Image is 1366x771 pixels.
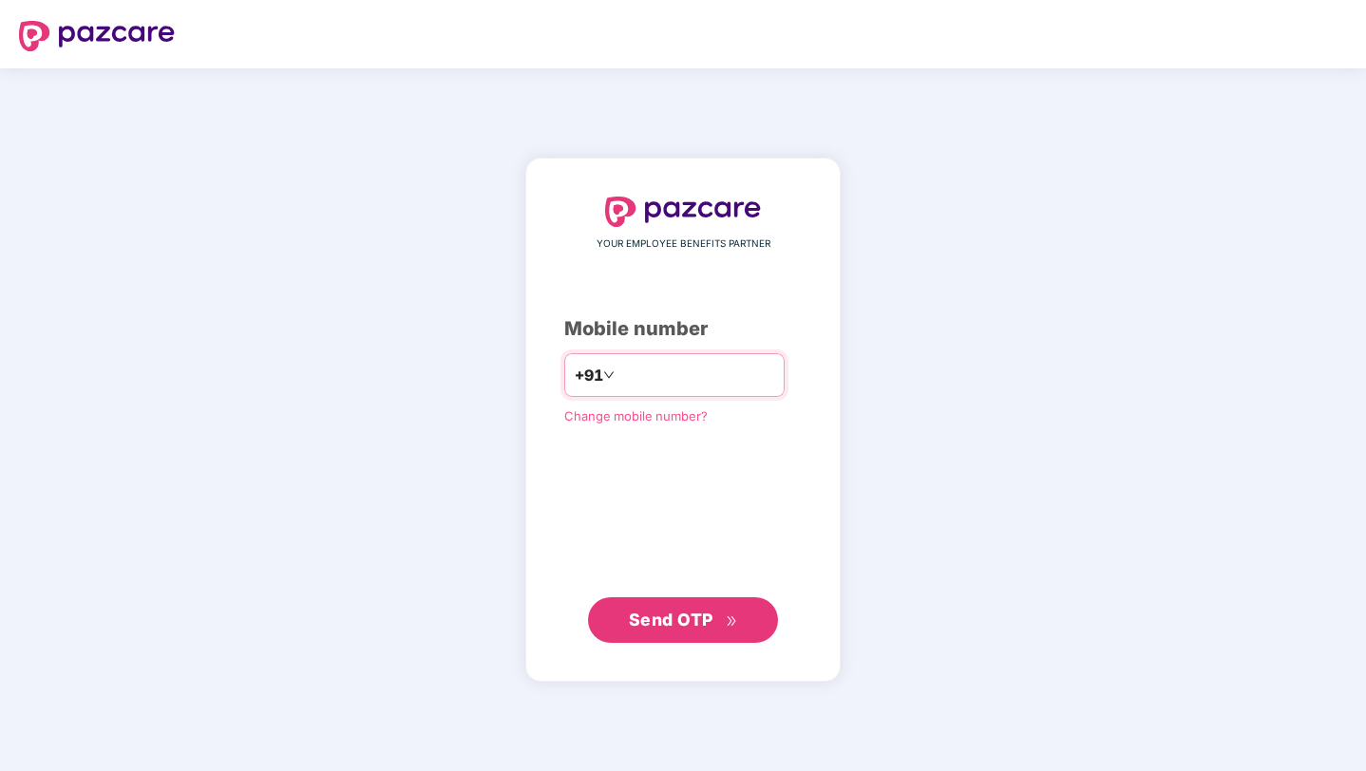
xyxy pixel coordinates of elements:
[19,21,175,51] img: logo
[575,364,603,387] span: +91
[605,197,761,227] img: logo
[629,610,713,630] span: Send OTP
[564,408,708,423] a: Change mobile number?
[564,314,802,344] div: Mobile number
[726,615,738,628] span: double-right
[603,369,615,381] span: down
[588,597,778,643] button: Send OTPdouble-right
[597,236,770,252] span: YOUR EMPLOYEE BENEFITS PARTNER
